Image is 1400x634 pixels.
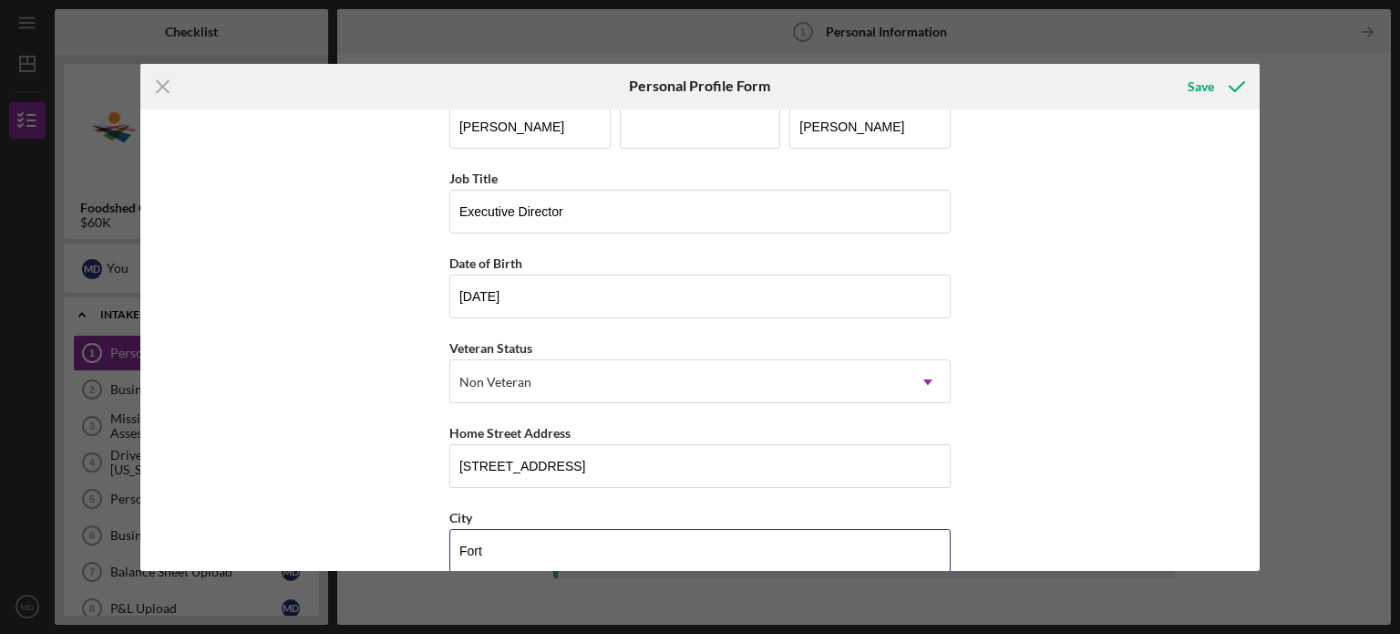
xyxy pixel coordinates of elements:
button: Save [1169,68,1260,105]
div: Non Veteran [459,375,531,390]
label: Home Street Address [449,425,571,441]
label: Date of Birth [449,255,522,271]
div: Save [1188,68,1214,105]
h6: Personal Profile Form [629,78,770,94]
label: City [449,510,472,525]
label: Job Title [449,171,498,186]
